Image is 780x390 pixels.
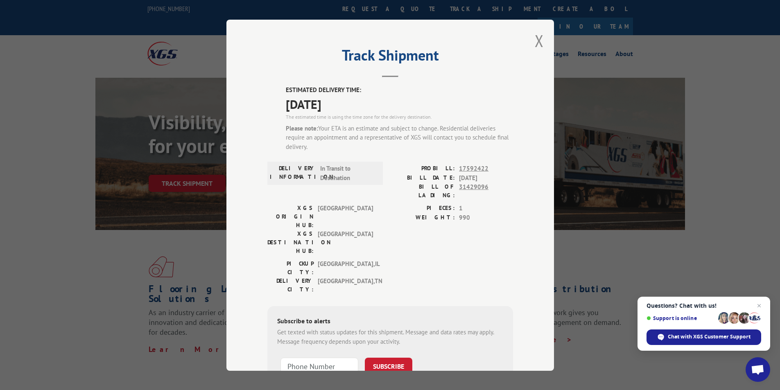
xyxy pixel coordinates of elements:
[318,230,373,255] span: [GEOGRAPHIC_DATA]
[647,302,761,309] span: Questions? Chat with us!
[280,358,358,375] input: Phone Number
[459,204,513,213] span: 1
[647,315,715,321] span: Support is online
[668,333,751,340] span: Chat with XGS Customer Support
[286,86,513,95] label: ESTIMATED DELIVERY TIME:
[320,164,375,183] span: In Transit to Destination
[318,259,373,277] span: [GEOGRAPHIC_DATA] , IL
[459,213,513,222] span: 990
[267,259,314,277] label: PICKUP CITY:
[267,277,314,294] label: DELIVERY CITY:
[267,50,513,65] h2: Track Shipment
[647,329,761,345] span: Chat with XGS Customer Support
[286,95,513,113] span: [DATE]
[277,328,503,346] div: Get texted with status updates for this shipment. Message and data rates may apply. Message frequ...
[459,173,513,183] span: [DATE]
[365,358,412,375] button: SUBSCRIBE
[390,183,455,200] label: BILL OF LADING:
[459,183,488,191] tcxspan: Call 31429096 via 3CX
[390,204,455,213] label: PIECES:
[277,316,503,328] div: Subscribe to alerts
[267,230,314,255] label: XGS DESTINATION HUB:
[535,30,544,52] button: Close modal
[390,164,455,174] label: PROBILL:
[318,277,373,294] span: [GEOGRAPHIC_DATA] , TN
[390,173,455,183] label: BILL DATE:
[267,204,314,230] label: XGS ORIGIN HUB:
[286,113,513,120] div: The estimated time is using the time zone for the delivery destination.
[270,164,316,183] label: DELIVERY INFORMATION:
[286,124,513,151] div: Your ETA is an estimate and subject to change. Residential deliveries require an appointment and ...
[318,204,373,230] span: [GEOGRAPHIC_DATA]
[286,124,318,132] strong: Please note:
[746,357,770,382] a: Open chat
[459,165,488,172] tcxspan: Call 17592422 via 3CX
[390,213,455,222] label: WEIGHT:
